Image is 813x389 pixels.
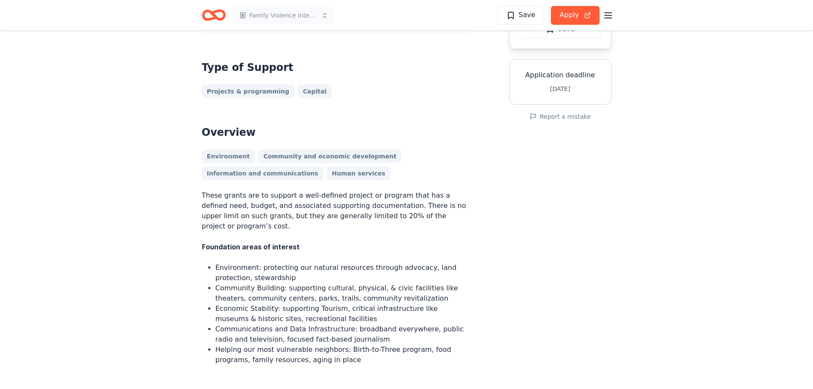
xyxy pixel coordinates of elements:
h2: Overview [202,126,468,139]
button: Family Violence Intervention Program [233,7,335,24]
li: Economic Stability: supporting Tourism, critical infrastructure like museums & historic sites, re... [216,304,468,324]
div: Application deadline [516,70,604,80]
a: Home [202,5,226,25]
p: These grants are to support a well-defined project or program that has a defined need, budget, an... [202,190,468,231]
button: Report a mistake [530,111,591,122]
span: Save [519,9,535,20]
li: Community Building: supporting cultural, physical, & civic facilities like theaters, community ce... [216,283,468,304]
span: Family Violence Intervention Program [250,10,318,20]
li: Environment: protecting our natural resources through advocacy, land protection, stewardship [216,263,468,283]
div: [DATE] [516,84,604,94]
a: Capital [298,85,332,98]
li: Helping our most vulnerable neighbors: Birth-to-Three program, food programs, family resources, a... [216,345,468,365]
button: Apply [551,6,599,25]
li: Communications and Data Infrastructure: broadband everywhere, public radio and television, focuse... [216,324,468,345]
strong: Foundation areas of interest [202,243,300,251]
button: Save [498,6,544,25]
a: Projects & programming [202,85,294,98]
h2: Type of Support [202,61,468,74]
